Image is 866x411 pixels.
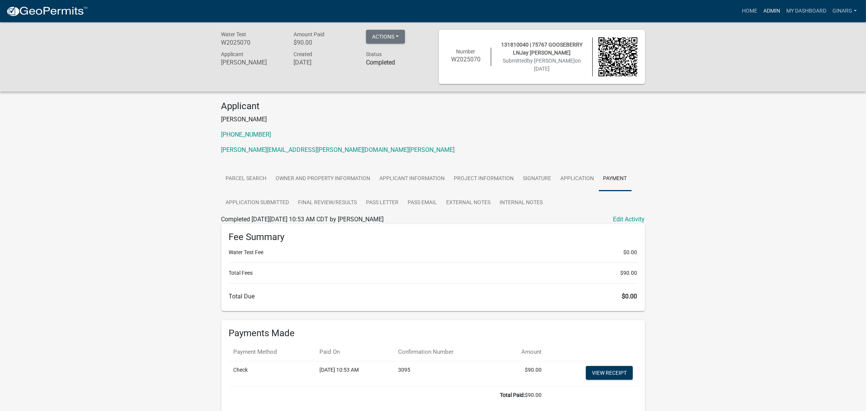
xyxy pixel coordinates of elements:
span: Status [366,51,382,57]
span: by [PERSON_NAME] [527,58,575,64]
h6: W2025070 [447,56,485,63]
a: ginarg [829,4,860,18]
a: Home [739,4,760,18]
h6: $90.00 [294,39,355,46]
a: Parcel search [221,167,271,191]
span: Water Test [221,31,247,37]
span: 131810040 | 75767 GOOSEBERRY LNJay [PERSON_NAME] [501,42,582,56]
a: Payment [599,167,632,191]
a: Admin [760,4,783,18]
h6: Payments Made [229,328,637,339]
h6: Fee Summary [229,232,637,243]
span: Number [456,48,475,55]
span: Applicant [221,51,244,57]
h4: Applicant [221,101,645,112]
b: Total Paid: [500,392,525,398]
a: Edit Activity [613,215,645,224]
a: [PHONE_NUMBER] [221,131,271,138]
span: Created [294,51,312,57]
a: Project Information [450,167,519,191]
th: Amount [498,343,546,361]
a: Owner and Property Information [271,167,375,191]
h6: [PERSON_NAME] [221,59,282,66]
span: $0.00 [622,293,637,300]
th: Paid On [315,343,393,361]
th: Confirmation Number [393,343,498,361]
span: Completed [DATE][DATE] 10:53 AM CDT by [PERSON_NAME] [221,216,384,223]
a: Final Review/Results [294,191,362,215]
th: Payment Method [229,343,315,361]
td: Check [229,361,315,387]
a: Pass Email [403,191,442,215]
span: Amount Paid [294,31,324,37]
li: Total Fees [229,269,637,277]
td: [DATE] 10:53 AM [315,361,393,387]
li: Water Test Fee [229,248,637,256]
a: Application Submitted [221,191,294,215]
a: View receipt [586,366,633,380]
h6: W2025070 [221,39,282,46]
a: External Notes [442,191,495,215]
span: $0.00 [624,248,637,256]
a: Pass Letter [362,191,403,215]
h6: Total Due [229,293,637,300]
td: $90.00 [498,361,546,387]
a: Signature [519,167,556,191]
a: Internal Notes [495,191,548,215]
a: Application [556,167,599,191]
img: QR code [598,37,637,76]
button: Actions [366,30,405,44]
a: [PERSON_NAME][EMAIL_ADDRESS][PERSON_NAME][DOMAIN_NAME][PERSON_NAME] [221,146,455,153]
a: Applicant Information [375,167,450,191]
strong: Completed [366,59,395,66]
td: $90.00 [229,387,546,404]
h6: [DATE] [294,59,355,66]
span: Submitted on [DATE] [503,58,581,72]
td: 3095 [393,361,498,387]
a: My Dashboard [783,4,829,18]
span: $90.00 [621,269,637,277]
p: [PERSON_NAME] [221,115,645,124]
